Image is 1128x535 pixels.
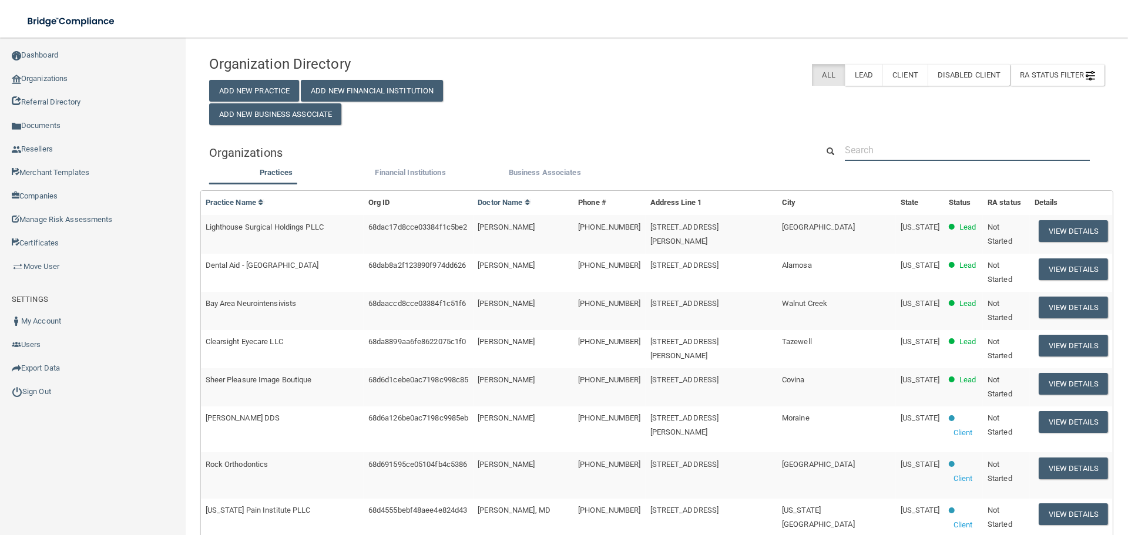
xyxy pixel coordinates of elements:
[901,261,939,270] span: [US_STATE]
[209,166,344,183] li: Practices
[928,64,1010,86] label: Disabled Client
[901,223,939,231] span: [US_STATE]
[209,146,800,159] h5: Organizations
[478,166,612,183] li: Business Associate
[12,122,21,131] img: icon-documents.8dae5593.png
[206,261,319,270] span: Dental Aid - [GEOGRAPHIC_DATA]
[901,375,939,384] span: [US_STATE]
[782,413,810,422] span: Moraine
[901,506,939,514] span: [US_STATE]
[573,191,645,215] th: Phone #
[368,413,468,422] span: 68d6a126be0ac7198c9985eb
[1039,297,1108,318] button: View Details
[1039,411,1108,433] button: View Details
[206,337,283,346] span: Clearsight Eyecare LLC
[478,223,535,231] span: [PERSON_NAME]
[1020,70,1095,79] span: RA Status Filter
[578,413,640,422] span: [PHONE_NUMBER]
[954,426,973,440] p: Client
[901,299,939,308] span: [US_STATE]
[782,223,855,231] span: [GEOGRAPHIC_DATA]
[478,299,535,308] span: [PERSON_NAME]
[12,386,22,397] img: ic_power_dark.7ecde6b1.png
[12,364,21,373] img: icon-export.b9366987.png
[343,166,478,183] li: Financial Institutions
[12,75,21,84] img: organization-icon.f8decf85.png
[206,223,324,231] span: Lighthouse Surgical Holdings PLLC
[959,373,976,387] p: Lead
[12,317,21,326] img: ic_user_dark.df1a06c3.png
[578,375,640,384] span: [PHONE_NUMBER]
[578,460,640,469] span: [PHONE_NUMBER]
[959,258,976,272] p: Lead
[206,375,312,384] span: Sheer Pleasure Image Boutique
[988,460,1012,483] span: Not Started
[478,375,535,384] span: [PERSON_NAME]
[782,506,855,529] span: [US_STATE][GEOGRAPHIC_DATA]
[12,261,23,272] img: briefcase.64adab9b.png
[375,168,445,177] span: Financial Institutions
[18,9,126,33] img: bridge_compliance_login_screen.278c3ca4.svg
[215,166,338,180] label: Practices
[478,460,535,469] span: [PERSON_NAME]
[368,261,466,270] span: 68dab8a2f123890f974dd626
[209,103,342,125] button: Add New Business Associate
[12,51,21,60] img: ic_dashboard_dark.d01f4a41.png
[650,261,719,270] span: [STREET_ADDRESS]
[845,64,882,86] label: Lead
[782,375,805,384] span: Covina
[944,191,983,215] th: Status
[650,413,719,436] span: [STREET_ADDRESS][PERSON_NAME]
[478,337,535,346] span: [PERSON_NAME]
[988,375,1012,398] span: Not Started
[954,472,973,486] p: Client
[206,198,264,207] a: Practice Name
[12,292,48,307] label: SETTINGS
[1039,220,1108,242] button: View Details
[368,460,467,469] span: 68d691595ce05104fb4c5386
[1039,258,1108,280] button: View Details
[209,56,496,72] h4: Organization Directory
[777,191,896,215] th: City
[812,64,844,86] label: All
[650,506,719,514] span: [STREET_ADDRESS]
[782,337,812,346] span: Tazewell
[368,299,466,308] span: 68daaccd8cce03384f1c51f6
[1030,191,1113,215] th: Details
[478,413,535,422] span: [PERSON_NAME]
[578,506,640,514] span: [PHONE_NUMBER]
[209,80,300,102] button: Add New Practice
[646,191,777,215] th: Address Line 1
[845,139,1090,161] input: Search
[988,337,1012,360] span: Not Started
[650,337,719,360] span: [STREET_ADDRESS][PERSON_NAME]
[578,299,640,308] span: [PHONE_NUMBER]
[478,261,535,270] span: [PERSON_NAME]
[349,166,472,180] label: Financial Institutions
[368,337,466,346] span: 68da8899aa6fe8622075c1f0
[1039,335,1108,356] button: View Details
[988,299,1012,322] span: Not Started
[12,340,21,349] img: icon-users.e205127d.png
[206,299,297,308] span: Bay Area Neurointensivists
[260,168,293,177] span: Practices
[901,337,939,346] span: [US_STATE]
[650,223,719,245] span: [STREET_ADDRESS][PERSON_NAME]
[364,191,473,215] th: Org ID
[206,506,311,514] span: [US_STATE] Pain Institute PLLC
[1039,503,1108,525] button: View Details
[1039,457,1108,479] button: View Details
[882,64,928,86] label: Client
[578,261,640,270] span: [PHONE_NUMBER]
[1039,373,1108,395] button: View Details
[301,80,443,102] button: Add New Financial Institution
[959,297,976,311] p: Lead
[959,220,976,234] p: Lead
[12,145,21,154] img: ic_reseller.de258add.png
[484,166,606,180] label: Business Associates
[478,506,550,514] span: [PERSON_NAME], MD
[478,198,531,207] a: Doctor Name
[782,299,827,308] span: Walnut Creek
[988,506,1012,529] span: Not Started
[896,191,944,215] th: State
